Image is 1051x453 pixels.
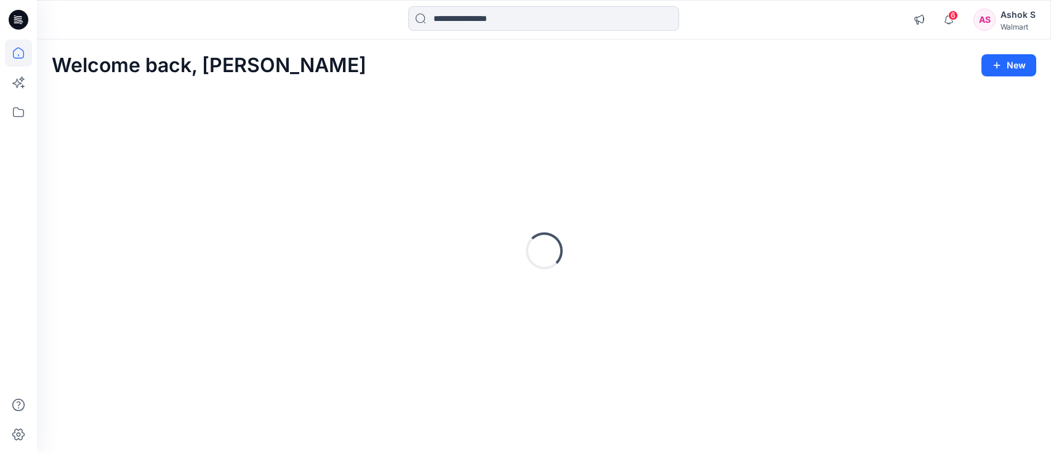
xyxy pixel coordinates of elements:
span: 6 [948,10,958,20]
div: Ashok S [1001,7,1036,22]
button: New [981,54,1036,76]
div: Walmart [1001,22,1036,31]
h2: Welcome back, [PERSON_NAME] [52,54,366,77]
div: AS [973,9,996,31]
